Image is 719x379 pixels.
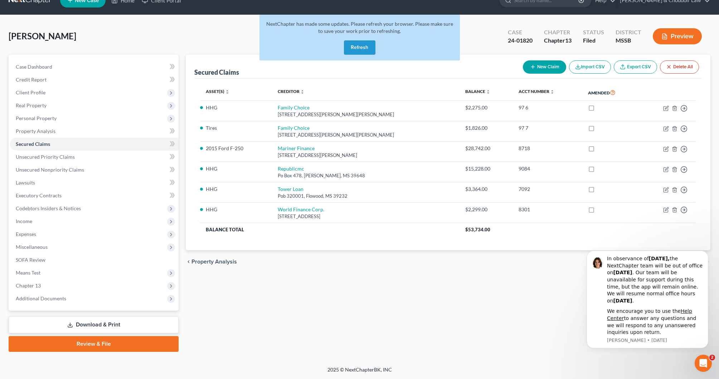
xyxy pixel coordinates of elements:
[653,28,702,44] button: Preview
[16,64,52,70] span: Case Dashboard
[9,316,179,333] a: Download & Print
[16,218,32,224] span: Income
[156,366,564,379] div: 2025 © NextChapterBK, INC
[278,213,454,220] div: [STREET_ADDRESS]
[565,37,572,44] span: 13
[278,89,305,94] a: Creditor unfold_more
[709,355,715,360] span: 2
[186,259,191,265] i: chevron_left
[486,90,490,94] i: unfold_more
[10,73,179,86] a: Credit Report
[550,90,554,94] i: unfold_more
[16,192,62,198] span: Executory Contracts
[465,206,507,213] div: $2,299.00
[10,151,179,163] a: Unsecured Priority Claims
[194,68,239,77] div: Secured Claims
[465,227,490,232] span: $53,734.00
[10,125,179,138] a: Property Analysis
[10,60,179,73] a: Case Dashboard
[16,77,47,83] span: Credit Report
[695,355,712,372] iframe: Intercom live chat
[278,152,454,159] div: [STREET_ADDRESS][PERSON_NAME]
[465,89,490,94] a: Balance unfold_more
[9,31,76,41] span: [PERSON_NAME]
[465,124,507,132] div: $1,826.00
[583,36,604,45] div: Filed
[278,186,303,192] a: Tower Loan
[519,89,554,94] a: Acct Number unfold_more
[344,40,375,55] button: Refresh
[519,104,577,111] div: 97 6
[16,270,40,276] span: Means Test
[523,60,566,74] button: New Claim
[206,104,266,111] li: HHG
[16,115,57,121] span: Personal Property
[660,60,699,74] button: Delete All
[576,247,719,353] iframe: Intercom notifications message
[278,111,454,118] div: [STREET_ADDRESS][PERSON_NAME][PERSON_NAME]
[206,124,266,132] li: Tires
[616,28,641,36] div: District
[16,282,41,289] span: Chapter 13
[278,172,454,179] div: Po Box 478, [PERSON_NAME], MS 39648
[10,254,179,266] a: SOFA Review
[519,165,577,172] div: 9084
[200,223,459,236] th: Balance Total
[16,102,47,108] span: Real Property
[616,36,641,45] div: MSSB
[16,154,75,160] span: Unsecured Priority Claims
[206,89,229,94] a: Asset(s) unfold_more
[16,295,66,301] span: Additional Documents
[206,186,266,193] li: HHG
[16,231,36,237] span: Expenses
[582,84,640,101] th: Amended
[16,257,45,263] span: SOFA Review
[16,128,55,134] span: Property Analysis
[10,163,179,176] a: Unsecured Nonpriority Claims
[278,145,315,151] a: Mariner Finance
[583,28,604,36] div: Status
[465,104,507,111] div: $2,275.00
[519,145,577,152] div: 8718
[206,165,266,172] li: HHG
[278,206,324,212] a: World Finance Corp.
[544,28,572,36] div: Chapter
[16,141,50,147] span: Secured Claims
[569,60,611,74] button: Import CSV
[206,145,266,152] li: 2015 Ford F-250
[300,90,305,94] i: unfold_more
[10,138,179,151] a: Secured Claims
[266,21,453,34] span: NextChapter has made some updates. Please refresh your browser. Please make sure to save your wor...
[278,193,454,200] div: Pob 320001, Flowood, MS 39232
[519,124,577,132] div: 97 7
[614,60,657,74] a: Export CSV
[9,336,179,352] a: Review & File
[519,186,577,193] div: 7092
[465,145,507,152] div: $28,742.00
[225,90,229,94] i: unfold_more
[16,89,45,95] span: Client Profile
[16,244,48,250] span: Miscellaneous
[465,165,507,172] div: $15,228.00
[16,179,35,186] span: Lawsuits
[16,167,84,173] span: Unsecured Nonpriority Claims
[544,36,572,45] div: Chapter
[278,166,304,172] a: Republicmc
[186,259,237,265] button: chevron_left Property Analysis
[10,176,179,189] a: Lawsuits
[206,206,266,213] li: HHG
[278,132,454,138] div: [STREET_ADDRESS][PERSON_NAME][PERSON_NAME]
[465,186,507,193] div: $3,364.00
[508,36,533,45] div: 24-01820
[508,28,533,36] div: Case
